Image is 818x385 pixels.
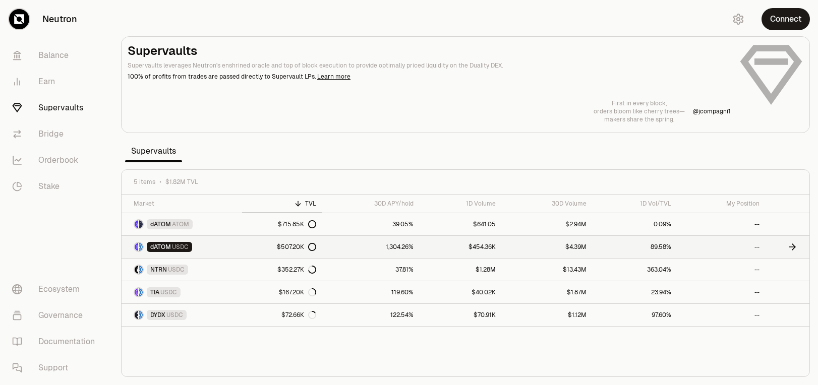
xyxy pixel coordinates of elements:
[502,259,592,281] a: $13.43M
[502,236,592,258] a: $4.39M
[322,213,420,235] a: 39.05%
[420,281,502,303] a: $40.02K
[134,178,155,186] span: 5 items
[4,121,109,147] a: Bridge
[150,266,167,274] span: NTRN
[122,281,242,303] a: TIA LogoUSDC LogoTIAUSDC
[4,302,109,329] a: Governance
[677,259,766,281] a: --
[322,304,420,326] a: 122.54%
[420,304,502,326] a: $70.91K
[150,311,165,319] span: DYDX
[4,355,109,381] a: Support
[677,304,766,326] a: --
[322,236,420,258] a: 1,304.26%
[135,311,138,319] img: DYDX Logo
[122,213,242,235] a: dATOM LogoATOM LogodATOMATOM
[139,288,143,296] img: USDC Logo
[139,243,143,251] img: USDC Logo
[135,220,138,228] img: dATOM Logo
[242,236,322,258] a: $507.20K
[4,173,109,200] a: Stake
[277,243,316,251] div: $507.20K
[242,304,322,326] a: $72.66K
[278,220,316,228] div: $715.85K
[593,259,677,281] a: 363.04%
[135,266,138,274] img: NTRN Logo
[139,266,143,274] img: USDC Logo
[426,200,496,208] div: 1D Volume
[242,213,322,235] a: $715.85K
[139,220,143,228] img: ATOM Logo
[693,107,731,115] p: @ jcompagni1
[4,69,109,95] a: Earn
[165,178,198,186] span: $1.82M TVL
[322,259,420,281] a: 37.81%
[594,99,685,123] a: First in every block,orders bloom like cherry trees—makers share the spring.
[683,200,759,208] div: My Position
[328,200,414,208] div: 30D APY/hold
[317,73,350,81] a: Learn more
[762,8,810,30] button: Connect
[4,95,109,121] a: Supervaults
[139,311,143,319] img: USDC Logo
[150,220,171,228] span: dATOM
[593,236,677,258] a: 89.58%
[677,213,766,235] a: --
[693,107,731,115] a: @jcompagni1
[593,304,677,326] a: 97.60%
[122,304,242,326] a: DYDX LogoUSDC LogoDYDXUSDC
[172,220,189,228] span: ATOM
[134,200,236,208] div: Market
[502,213,592,235] a: $2.94M
[122,236,242,258] a: dATOM LogoUSDC LogodATOMUSDC
[242,281,322,303] a: $167.20K
[4,42,109,69] a: Balance
[125,141,182,161] span: Supervaults
[502,304,592,326] a: $1.12M
[128,43,731,59] h2: Supervaults
[502,281,592,303] a: $1.87M
[150,243,171,251] span: dATOM
[168,266,185,274] span: USDC
[677,281,766,303] a: --
[279,288,316,296] div: $167.20K
[277,266,316,274] div: $352.27K
[160,288,177,296] span: USDC
[281,311,316,319] div: $72.66K
[4,329,109,355] a: Documentation
[420,236,502,258] a: $454.36K
[128,72,731,81] p: 100% of profits from trades are passed directly to Supervault LPs.
[128,61,731,70] p: Supervaults leverages Neutron's enshrined oracle and top of block execution to provide optimally ...
[677,236,766,258] a: --
[594,99,685,107] p: First in every block,
[166,311,183,319] span: USDC
[248,200,316,208] div: TVL
[150,288,159,296] span: TIA
[322,281,420,303] a: 119.60%
[242,259,322,281] a: $352.27K
[122,259,242,281] a: NTRN LogoUSDC LogoNTRNUSDC
[4,276,109,302] a: Ecosystem
[135,243,138,251] img: dATOM Logo
[4,147,109,173] a: Orderbook
[594,115,685,123] p: makers share the spring.
[508,200,586,208] div: 30D Volume
[420,259,502,281] a: $1.28M
[135,288,138,296] img: TIA Logo
[599,200,671,208] div: 1D Vol/TVL
[593,213,677,235] a: 0.09%
[420,213,502,235] a: $641.05
[172,243,189,251] span: USDC
[594,107,685,115] p: orders bloom like cherry trees—
[593,281,677,303] a: 23.94%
